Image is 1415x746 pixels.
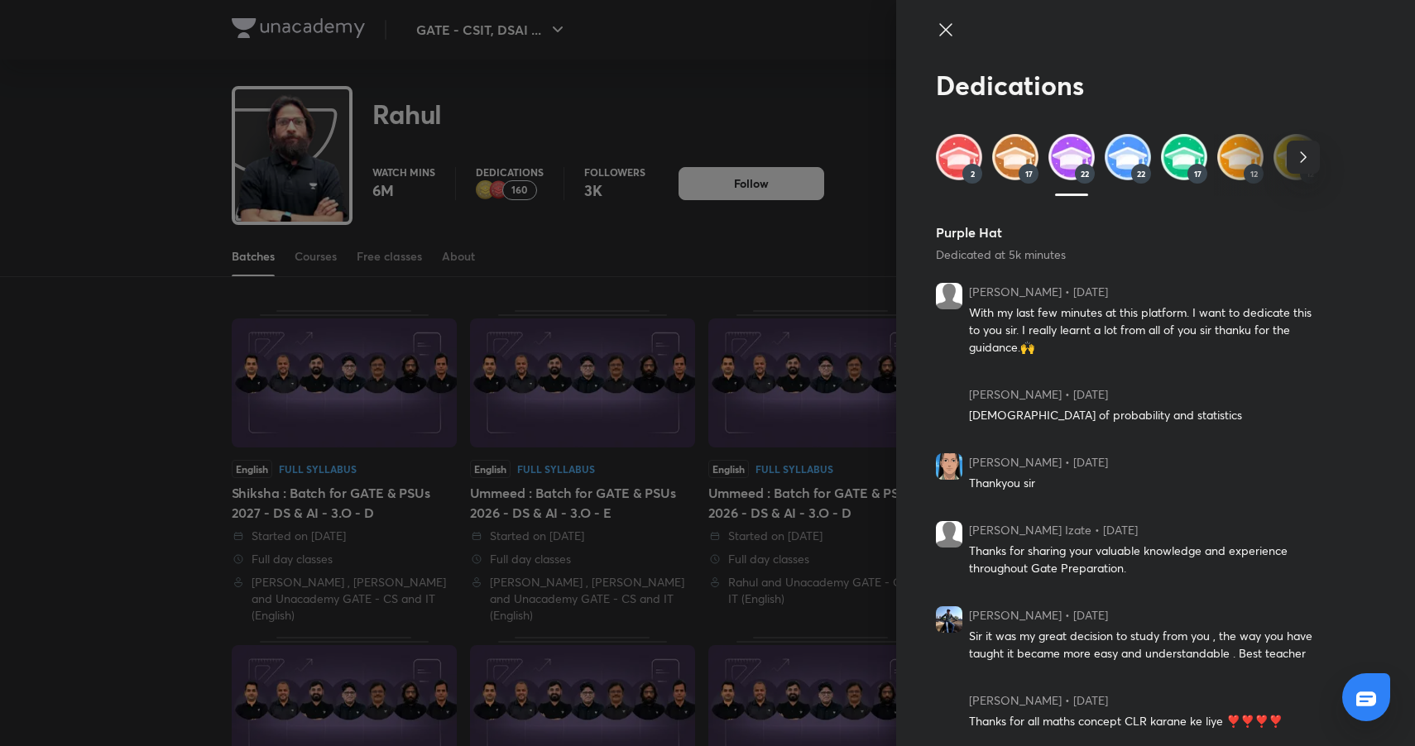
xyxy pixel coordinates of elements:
[1217,134,1264,180] img: hats
[969,542,1320,576] p: Thanks for sharing your valuable knowledge and experience throughout Gate Preparation.
[969,606,1320,624] p: [PERSON_NAME] • [DATE]
[936,283,962,309] img: Avatar
[1250,169,1258,179] span: 12
[969,521,1320,538] p: [PERSON_NAME] Izate • [DATE]
[969,712,1320,729] p: Thanks for all maths concept CLR karane ke liye ❣️❣️❣️❣️
[969,474,1320,491] p: Thankyou sir
[969,304,1320,356] p: With my last few minutes at this platform. I want to dedicate this to you sir. I really learnt a ...
[992,134,1038,180] img: hats
[936,69,1320,101] h2: Dedications
[936,606,962,633] img: Avatar
[1307,169,1314,179] span: 12
[936,385,962,412] img: Avatar
[971,169,975,179] span: 2
[1137,169,1145,179] span: 22
[936,521,962,548] img: Avatar
[936,246,1320,263] p: Dedicated at 5k minutes
[969,406,1320,423] p: [DEMOGRAPHIC_DATA] of probability and statistics
[1273,134,1320,180] img: hats
[1194,169,1202,179] span: 17
[936,134,982,180] img: hats
[969,627,1320,662] p: Sir it was my great decision to study from you , the way you have taught it became more easy and ...
[1048,134,1095,180] img: hats
[1105,134,1151,180] img: hats
[969,283,1320,300] p: [PERSON_NAME] • [DATE]
[969,691,1320,709] p: [PERSON_NAME] • [DATE]
[936,222,1320,242] h6: Purple Hat
[1081,169,1089,179] span: 22
[969,453,1320,471] p: [PERSON_NAME] • [DATE]
[936,691,962,718] img: Avatar
[936,453,962,480] img: Avatar
[1161,134,1207,180] img: hats
[969,385,1320,403] p: [PERSON_NAME] • [DATE]
[1025,169,1033,179] span: 17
